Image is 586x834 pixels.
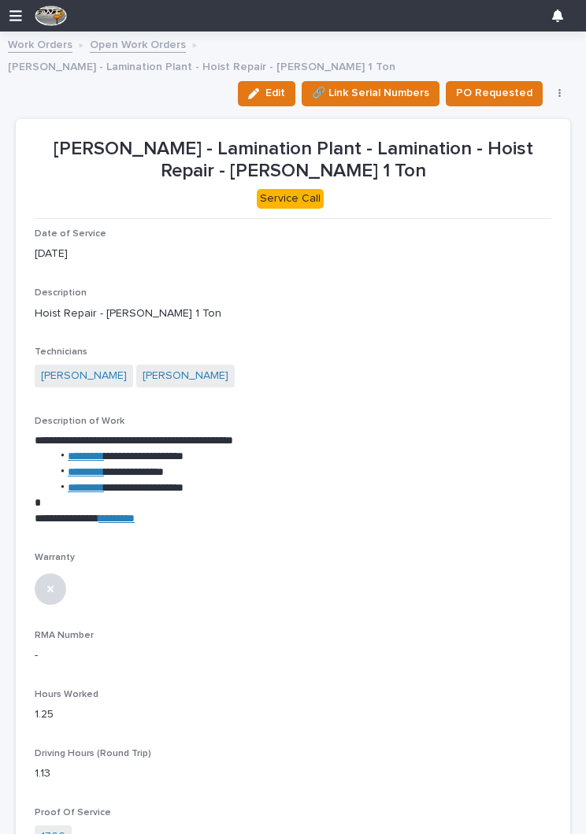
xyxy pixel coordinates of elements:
p: 1.25 [35,706,551,723]
p: [PERSON_NAME] - Lamination Plant - Lamination - Hoist Repair - [PERSON_NAME] 1 Ton [35,138,551,183]
span: Proof Of Service [35,808,111,817]
a: [PERSON_NAME] [41,368,127,384]
span: Technicians [35,347,87,357]
span: Description of Work [35,417,124,426]
img: F4NWVRlRhyjtPQOJfFs5 [35,6,68,26]
a: Work Orders [8,35,72,53]
button: Edit [238,81,295,106]
p: - [35,647,551,664]
p: 1.13 [35,765,551,782]
span: RMA Number [35,631,94,640]
span: Driving Hours (Round Trip) [35,749,151,758]
span: Edit [265,86,285,100]
a: [PERSON_NAME] [143,368,228,384]
button: PO Requested [446,81,543,106]
p: [DATE] [35,246,551,262]
p: [PERSON_NAME] - Lamination Plant - Hoist Repair - [PERSON_NAME] 1 Ton [8,57,395,74]
button: 🔗 Link Serial Numbers [302,81,439,106]
a: Open Work Orders [90,35,186,53]
span: Hours Worked [35,690,98,699]
span: 🔗 Link Serial Numbers [312,83,429,102]
span: PO Requested [456,83,532,102]
span: Date of Service [35,229,106,239]
div: Service Call [257,189,324,209]
span: Warranty [35,553,75,562]
p: Hoist Repair - [PERSON_NAME] 1 Ton [35,306,551,322]
span: Description [35,288,87,298]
